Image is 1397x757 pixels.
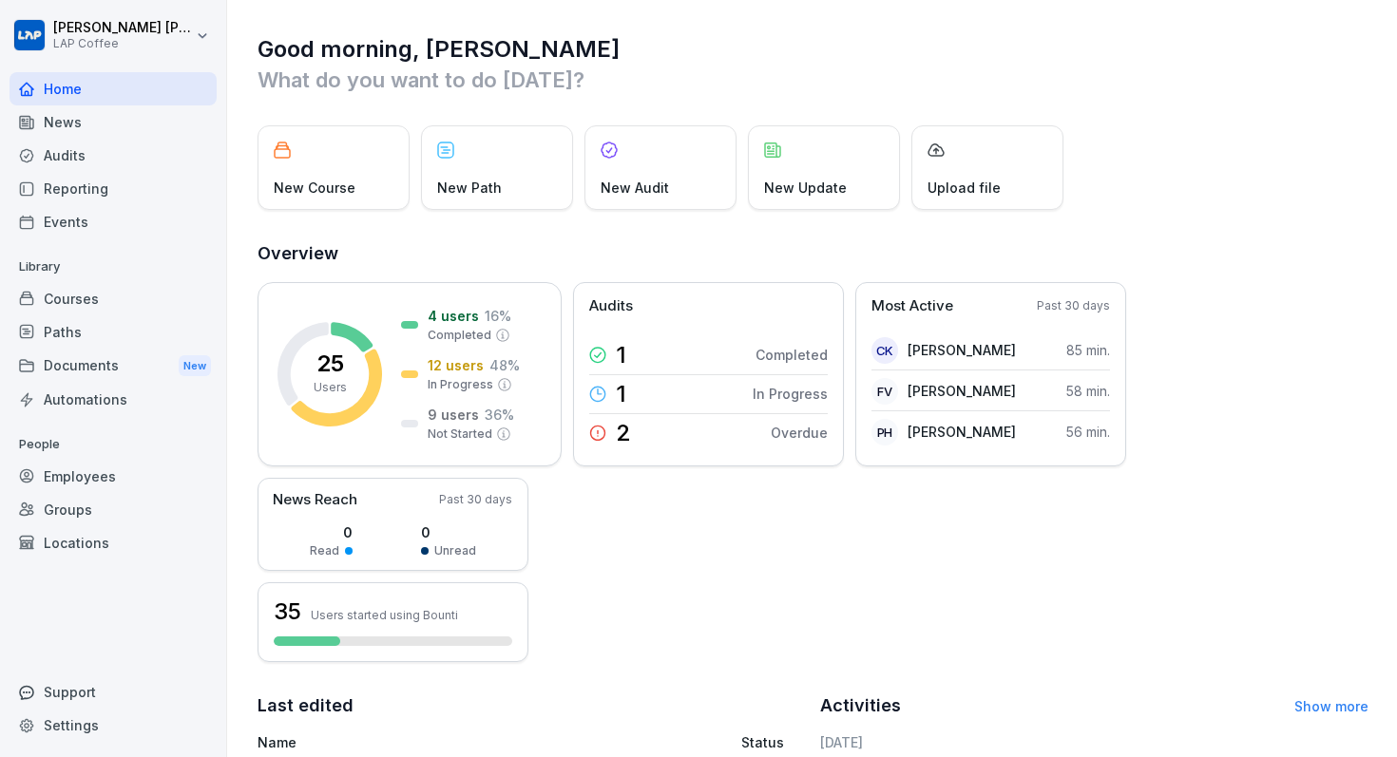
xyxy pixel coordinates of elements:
h1: Good morning, [PERSON_NAME] [258,34,1368,65]
p: 1 [616,383,626,406]
p: What do you want to do [DATE]? [258,65,1368,95]
h6: [DATE] [820,732,1369,752]
p: 85 min. [1066,340,1110,360]
p: Read [310,542,339,559]
p: Past 30 days [1037,297,1110,314]
p: [PERSON_NAME] [PERSON_NAME] [53,20,192,36]
p: Completed [756,345,828,365]
h3: 35 [274,596,301,628]
p: 4 users [428,306,479,326]
p: Completed [428,327,491,344]
p: Most Active [871,295,953,317]
p: Overdue [771,423,828,443]
a: Locations [10,526,217,559]
div: Documents [10,349,217,384]
div: FV [871,378,898,405]
p: 48 % [489,355,520,375]
h2: Activities [820,692,901,719]
p: 9 users [428,405,479,425]
a: Reporting [10,172,217,205]
p: Unread [434,542,476,559]
p: In Progress [753,384,828,404]
h2: Last edited [258,692,807,719]
p: 25 [316,352,344,375]
a: Paths [10,315,217,349]
p: Upload file [928,178,1001,198]
p: Name [258,732,593,752]
p: New Path [437,178,502,198]
p: Past 30 days [439,491,512,508]
a: Events [10,205,217,238]
div: CK [871,337,898,364]
h2: Overview [258,240,1368,267]
a: DocumentsNew [10,349,217,384]
p: [PERSON_NAME] [908,381,1016,401]
p: Library [10,252,217,282]
p: 16 % [485,306,511,326]
a: Groups [10,493,217,526]
p: 0 [421,522,476,542]
div: PH [871,419,898,445]
a: Courses [10,282,217,315]
p: Users [314,379,347,396]
a: Show more [1294,698,1368,714]
div: New [179,355,211,377]
div: Support [10,675,217,709]
p: LAP Coffee [53,37,192,50]
p: New Update [764,178,847,198]
p: [PERSON_NAME] [908,422,1016,442]
p: Audits [589,295,633,317]
a: Employees [10,460,217,493]
p: 1 [616,344,626,367]
p: 0 [310,522,353,542]
p: Users started using Bounti [311,608,458,622]
a: Automations [10,383,217,416]
p: 2 [616,422,631,445]
p: New Course [274,178,355,198]
p: 12 users [428,355,484,375]
a: Settings [10,709,217,742]
p: People [10,429,217,460]
p: 56 min. [1066,422,1110,442]
a: News [10,105,217,139]
p: 36 % [485,405,514,425]
p: 58 min. [1066,381,1110,401]
p: Status [741,732,784,752]
a: Home [10,72,217,105]
p: In Progress [428,376,493,393]
a: Audits [10,139,217,172]
p: New Audit [601,178,669,198]
p: Not Started [428,426,492,443]
p: [PERSON_NAME] [908,340,1016,360]
p: News Reach [273,489,357,511]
